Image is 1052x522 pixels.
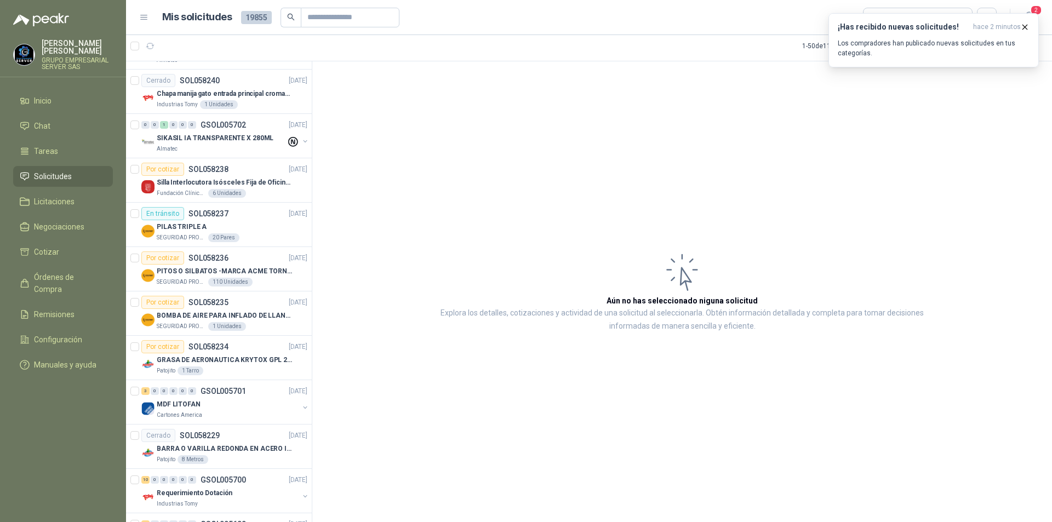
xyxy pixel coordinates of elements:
[151,387,159,395] div: 0
[34,145,58,157] span: Tareas
[141,387,150,395] div: 3
[141,358,155,371] img: Company Logo
[838,22,969,32] h3: ¡Has recibido nuevas solicitudes!
[157,266,293,277] p: PITOS O SILBATOS -MARCA ACME TORNADO 635
[126,425,312,469] a: CerradoSOL058229[DATE] Company LogoBARRA O VARILLA REDONDA EN ACERO INOXIDABLE DE 2" O 50 MMPatoj...
[289,76,307,86] p: [DATE]
[870,12,893,24] div: Todas
[200,100,238,109] div: 1 Unidades
[141,136,155,149] img: Company Logo
[157,177,293,188] p: Silla Interlocutora Isósceles Fija de Oficina Tela Negra Just Home Collection
[13,304,113,325] a: Remisiones
[42,39,113,55] p: [PERSON_NAME] [PERSON_NAME]
[141,74,175,87] div: Cerrado
[34,334,82,346] span: Configuración
[160,121,168,129] div: 1
[141,385,310,420] a: 3 0 0 0 0 0 GSOL005701[DATE] Company LogoMDF LITOFANCartones America
[241,11,272,24] span: 19855
[289,386,307,397] p: [DATE]
[838,38,1030,58] p: Los compradores han publicado nuevas solicitudes en tus categorías.
[157,399,201,410] p: MDF LITOFAN
[126,203,312,247] a: En tránsitoSOL058237[DATE] Company LogoPILAS TRIPLE ASEGURIDAD PROVISER LTDA20 Pares
[188,165,228,173] p: SOL058238
[169,387,178,395] div: 0
[179,387,187,395] div: 0
[141,402,155,415] img: Company Logo
[151,476,159,484] div: 0
[34,95,52,107] span: Inicio
[188,343,228,351] p: SOL058234
[157,233,206,242] p: SEGURIDAD PROVISER LTDA
[157,133,273,144] p: SIKASIL IA TRANSPARENTE X 280ML
[141,476,150,484] div: 10
[14,44,35,65] img: Company Logo
[178,455,208,464] div: 8 Metros
[162,9,232,25] h1: Mis solicitudes
[141,251,184,265] div: Por cotizar
[34,359,96,371] span: Manuales y ayuda
[157,89,293,99] p: Chapa manija gato entrada principal cromado mate llave de seguridad
[141,473,310,508] a: 10 0 0 0 0 0 GSOL005700[DATE] Company LogoRequerimiento DotaciónIndustrias Tomy
[141,446,155,460] img: Company Logo
[802,37,877,55] div: 1 - 50 de 11589
[13,141,113,162] a: Tareas
[188,210,228,217] p: SOL058237
[13,242,113,262] a: Cotizar
[188,299,228,306] p: SOL058235
[179,121,187,129] div: 0
[141,429,175,442] div: Cerrado
[607,295,758,307] h3: Aún no has seleccionado niguna solicitud
[141,118,310,153] a: 0 0 1 0 0 0 GSOL005702[DATE] Company LogoSIKASIL IA TRANSPARENTE X 280MLAlmatec
[141,225,155,238] img: Company Logo
[179,476,187,484] div: 0
[157,366,175,375] p: Patojito
[141,91,155,105] img: Company Logo
[34,271,102,295] span: Órdenes de Compra
[169,121,178,129] div: 0
[157,278,206,286] p: SEGURIDAD PROVISER LTDA
[13,13,69,26] img: Logo peakr
[188,476,196,484] div: 0
[141,313,155,326] img: Company Logo
[188,254,228,262] p: SOL058236
[157,355,293,365] p: GRASA DE AERONAUTICA KRYTOX GPL 207 (SE ADJUNTA IMAGEN DE REFERENCIA)
[160,476,168,484] div: 0
[289,431,307,441] p: [DATE]
[34,221,84,233] span: Negociaciones
[141,269,155,282] img: Company Logo
[208,278,253,286] div: 110 Unidades
[169,476,178,484] div: 0
[289,475,307,485] p: [DATE]
[1030,5,1042,15] span: 2
[201,121,246,129] p: GSOL005702
[13,267,113,300] a: Órdenes de Compra
[188,387,196,395] div: 0
[160,387,168,395] div: 0
[289,164,307,175] p: [DATE]
[126,158,312,203] a: Por cotizarSOL058238[DATE] Company LogoSilla Interlocutora Isósceles Fija de Oficina Tela Negra J...
[141,163,184,176] div: Por cotizar
[157,189,206,198] p: Fundación Clínica Shaio
[141,121,150,129] div: 0
[157,444,293,454] p: BARRA O VARILLA REDONDA EN ACERO INOXIDABLE DE 2" O 50 MM
[157,222,207,232] p: PILAS TRIPLE A
[973,22,1021,32] span: hace 2 minutos
[208,322,246,331] div: 1 Unidades
[157,145,178,153] p: Almatec
[157,500,198,508] p: Industrias Tomy
[289,209,307,219] p: [DATE]
[126,336,312,380] a: Por cotizarSOL058234[DATE] Company LogoGRASA DE AERONAUTICA KRYTOX GPL 207 (SE ADJUNTA IMAGEN DE ...
[157,311,293,321] p: BOMBA DE AIRE PARA INFLADO DE LLANTAS DE BICICLETA
[289,297,307,308] p: [DATE]
[422,307,942,333] p: Explora los detalles, cotizaciones y actividad de una solicitud al seleccionarla. Obtén informaci...
[13,90,113,111] a: Inicio
[828,13,1039,67] button: ¡Has recibido nuevas solicitudes!hace 2 minutos Los compradores han publicado nuevas solicitudes ...
[151,121,159,129] div: 0
[208,233,239,242] div: 20 Pares
[42,57,113,70] p: GRUPO EMPRESARIAL SERVER SAS
[287,13,295,21] span: search
[13,216,113,237] a: Negociaciones
[13,166,113,187] a: Solicitudes
[141,180,155,193] img: Company Logo
[157,488,232,498] p: Requerimiento Dotación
